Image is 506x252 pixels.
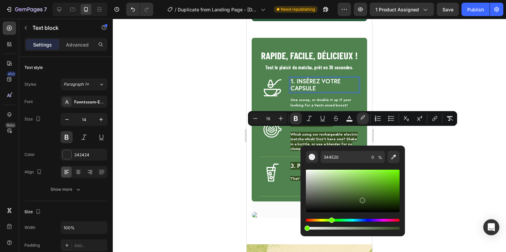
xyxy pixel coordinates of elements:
div: Color [24,152,35,158]
div: Beta [5,122,16,128]
div: Width [24,225,35,231]
div: Undo/Redo [126,3,153,16]
button: Paragraph 1* [61,78,107,90]
p: Text block [32,24,89,32]
span: Duplicate from Landing Page - [DATE] 13:25:49 [178,6,258,13]
p: 7 [44,5,47,13]
button: Show more [24,183,107,195]
div: Hue [306,219,400,222]
button: color-transparent-preview [306,151,318,163]
div: Styles [24,81,36,87]
div: Fonntscom-Europa-Bold [74,99,106,105]
p: Advanced [66,41,89,48]
div: Editor contextual toolbar [248,111,457,126]
div: 450 [6,71,16,77]
button: Publish [461,3,490,16]
p: Settings [33,41,52,48]
button: 7 [3,3,50,16]
div: Size [24,207,42,217]
span: / [175,6,176,13]
iframe: Design area [247,19,372,252]
span: Save [442,7,453,12]
span: Need republishing [281,6,315,12]
div: Align [24,168,43,177]
span: % [378,154,382,161]
div: Padding [24,242,40,248]
div: Add... [74,243,106,249]
div: Size [24,115,42,124]
div: Open Intercom Messenger [483,219,499,235]
div: Text style [24,65,43,71]
span: Paragraph 1* [64,81,89,87]
button: 1 product assigned [370,3,434,16]
span: 1 product assigned [375,6,419,13]
div: Show more [51,186,82,193]
input: E.g FFFFFF [321,151,369,163]
button: Save [437,3,459,16]
img: color-transparent-preview [309,154,315,160]
div: Font [24,99,33,105]
input: Auto [61,222,107,234]
div: Publish [467,6,484,13]
div: 242424 [74,152,106,158]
